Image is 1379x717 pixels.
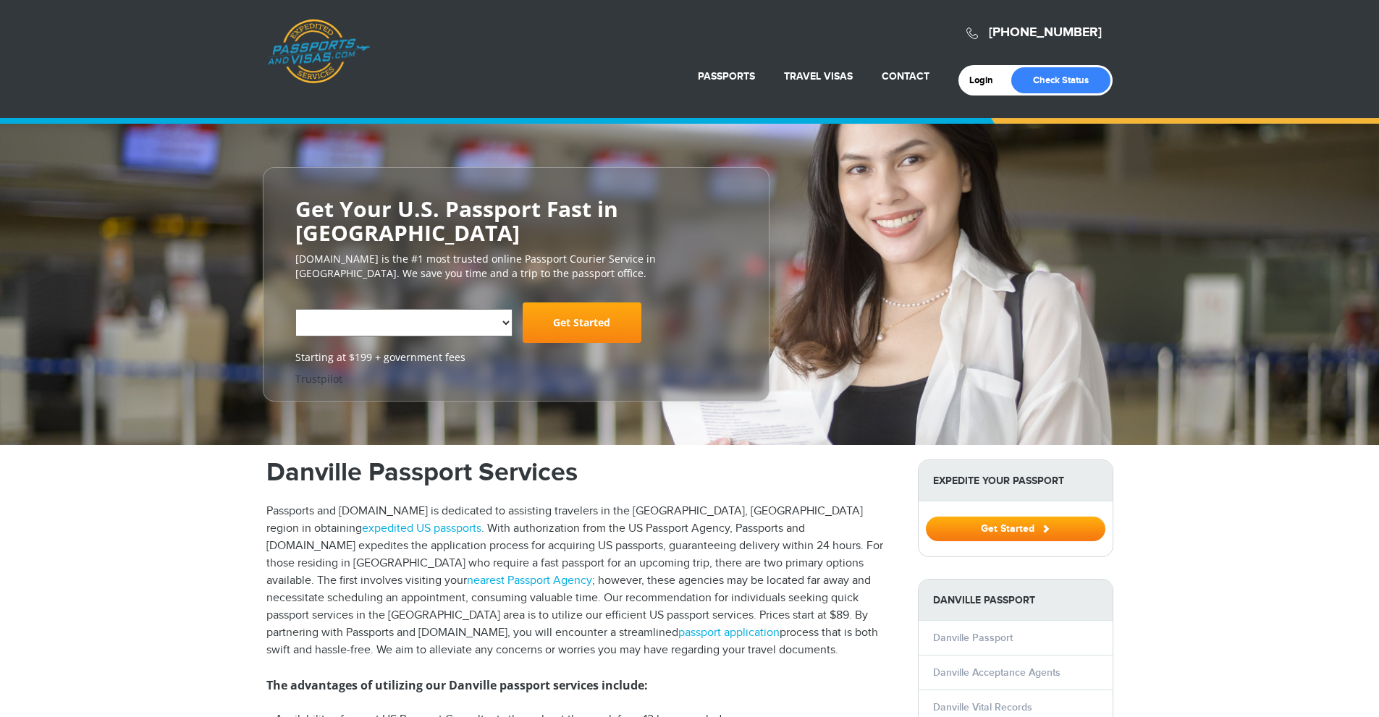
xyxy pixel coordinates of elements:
[266,676,896,694] h3: The advantages of utilizing our Danville passport services include:
[933,701,1032,713] a: Danville Vital Records
[267,19,370,84] a: Passports & [DOMAIN_NAME]
[933,666,1060,679] a: Danville Acceptance Agents
[295,252,737,281] p: [DOMAIN_NAME] is the #1 most trusted online Passport Courier Service in [GEOGRAPHIC_DATA]. We sav...
[678,626,780,640] a: passport application
[919,460,1113,501] strong: Expedite Your Passport
[295,372,342,386] a: Trustpilot
[969,75,1003,86] a: Login
[926,517,1105,541] button: Get Started
[266,503,896,659] p: Passports and [DOMAIN_NAME] is dedicated to assisting travelers in the [GEOGRAPHIC_DATA], [GEOGRA...
[467,574,592,587] a: nearest Passport Agency
[1011,67,1110,93] a: Check Status
[933,632,1013,644] a: Danville Passport
[295,350,737,365] span: Starting at $199 + government fees
[919,580,1113,621] strong: Danville Passport
[926,522,1105,534] a: Get Started
[784,70,853,82] a: Travel Visas
[295,197,737,245] h2: Get Your U.S. Passport Fast in [GEOGRAPHIC_DATA]
[362,522,481,535] a: expedited US passports
[698,70,755,82] a: Passports
[882,70,929,82] a: Contact
[266,459,896,485] h1: Danville Passport Services
[989,25,1102,41] a: [PHONE_NUMBER]
[523,302,641,343] a: Get Started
